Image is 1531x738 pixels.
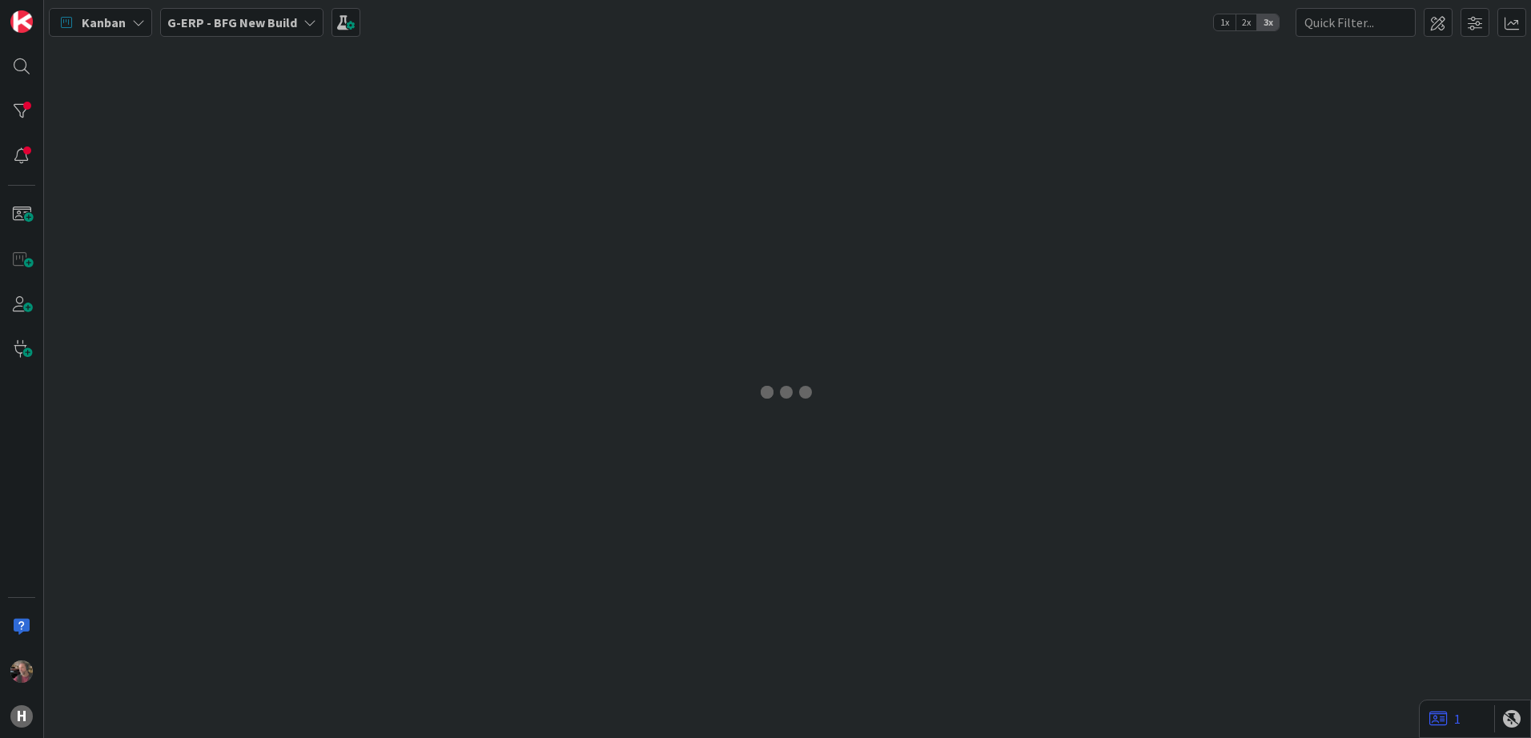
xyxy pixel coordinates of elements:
input: Quick Filter... [1296,8,1416,37]
span: Kanban [82,13,126,32]
img: Visit kanbanzone.com [10,10,33,33]
span: 2x [1236,14,1257,30]
span: 3x [1257,14,1279,30]
img: BF [10,660,33,683]
div: H [10,705,33,728]
span: 1x [1214,14,1236,30]
b: G-ERP - BFG New Build [167,14,297,30]
a: 1 [1429,709,1461,728]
